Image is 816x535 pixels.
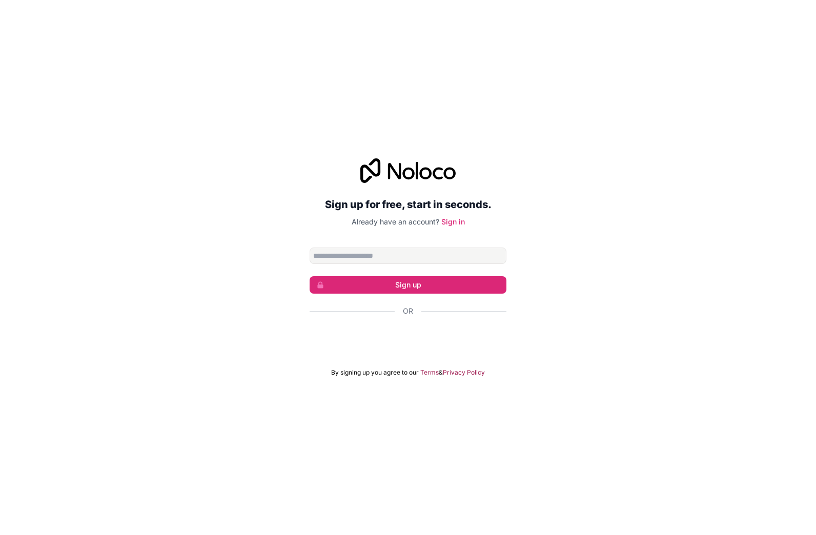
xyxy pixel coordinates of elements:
span: Or [403,306,413,316]
a: Sign in [441,217,465,226]
button: Sign up [310,276,506,294]
h2: Sign up for free, start in seconds. [310,195,506,214]
input: Email address [310,248,506,264]
span: Already have an account? [352,217,439,226]
a: Privacy Policy [443,368,485,377]
iframe: Bejelentkezés Google-fiókkal gomb [304,327,512,350]
a: Terms [420,368,439,377]
span: By signing up you agree to our [331,368,419,377]
span: & [439,368,443,377]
